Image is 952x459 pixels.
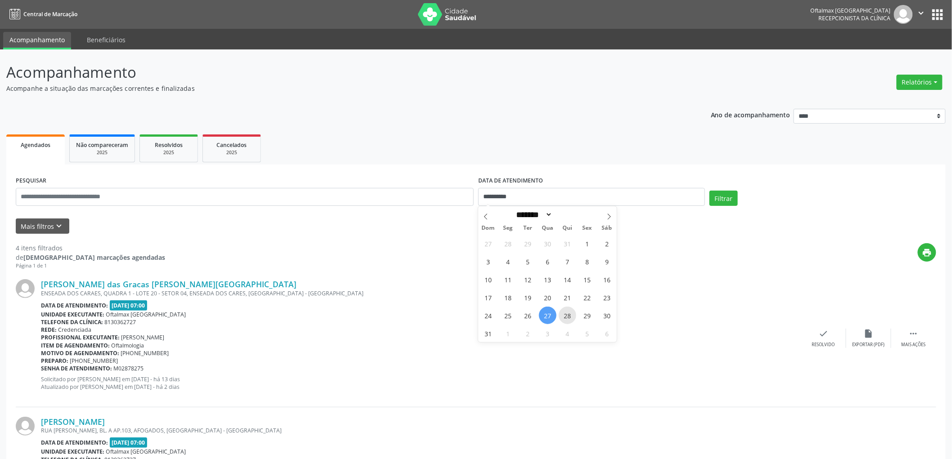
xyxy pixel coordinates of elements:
span: Agosto 25, 2025 [499,307,517,324]
button: print [918,243,936,262]
span: Central de Marcação [23,10,77,18]
span: Oftalmax [GEOGRAPHIC_DATA] [106,311,186,318]
label: DATA DE ATENDIMENTO [478,174,543,188]
span: Agosto 9, 2025 [598,253,616,270]
span: Qua [538,225,557,231]
span: Agosto 27, 2025 [539,307,557,324]
p: Ano de acompanhamento [711,109,790,120]
i:  [916,8,926,18]
a: [PERSON_NAME] [41,417,105,427]
span: Agosto 10, 2025 [480,271,497,288]
span: Agosto 18, 2025 [499,289,517,306]
button: Filtrar [710,191,738,206]
span: Agosto 21, 2025 [559,289,576,306]
span: Sex [577,225,597,231]
span: Sáb [597,225,617,231]
span: Dom [478,225,498,231]
span: [PHONE_NUMBER] [70,357,118,365]
b: Item de agendamento: [41,342,110,349]
span: [PHONE_NUMBER] [121,349,169,357]
b: Profissional executante: [41,334,120,341]
span: Agosto 20, 2025 [539,289,557,306]
button: apps [930,7,946,22]
span: [DATE] 07:00 [110,437,148,448]
span: Julho 27, 2025 [480,235,497,252]
span: Qui [557,225,577,231]
span: Agendados [21,141,50,149]
a: [PERSON_NAME] das Gracas [PERSON_NAME][GEOGRAPHIC_DATA] [41,279,296,289]
span: Agosto 19, 2025 [519,289,537,306]
span: Agosto 24, 2025 [480,307,497,324]
span: Agosto 6, 2025 [539,253,557,270]
div: Resolvido [812,342,835,348]
span: Oftalmax [GEOGRAPHIC_DATA] [106,448,186,455]
span: Agosto 14, 2025 [559,271,576,288]
span: Oftalmologia [112,342,144,349]
b: Telefone da clínica: [41,318,103,326]
div: 4 itens filtrados [16,243,165,253]
span: Agosto 13, 2025 [539,271,557,288]
a: Beneficiários [81,32,132,48]
div: Página 1 de 1 [16,262,165,270]
span: Ter [518,225,538,231]
div: Mais ações [902,342,926,348]
label: PESQUISAR [16,174,46,188]
span: Agosto 29, 2025 [579,307,596,324]
span: Setembro 2, 2025 [519,325,537,342]
b: Unidade executante: [41,311,104,318]
span: Agosto 3, 2025 [480,253,497,270]
strong: [DEMOGRAPHIC_DATA] marcações agendadas [23,253,165,262]
p: Solicitado por [PERSON_NAME] em [DATE] - há 13 dias Atualizado por [PERSON_NAME] em [DATE] - há 2... [41,375,801,391]
button: Mais filtroskeyboard_arrow_down [16,218,69,234]
span: Cancelados [217,141,247,149]
input: Year [552,210,582,219]
span: Agosto 11, 2025 [499,271,517,288]
span: Julho 31, 2025 [559,235,576,252]
span: [PERSON_NAME] [121,334,165,341]
a: Central de Marcação [6,7,77,22]
span: Credenciada [58,326,92,334]
span: Agosto 8, 2025 [579,253,596,270]
span: Julho 29, 2025 [519,235,537,252]
div: de [16,253,165,262]
span: Julho 30, 2025 [539,235,557,252]
span: Agosto 4, 2025 [499,253,517,270]
i: insert_drive_file [864,329,874,339]
img: img [16,417,35,436]
span: 8130362727 [105,318,136,326]
i: print [922,248,932,258]
span: Setembro 4, 2025 [559,325,576,342]
span: Agosto 15, 2025 [579,271,596,288]
select: Month [513,210,553,219]
span: [DATE] 07:00 [110,300,148,311]
p: Acompanhamento [6,61,664,84]
i: keyboard_arrow_down [54,221,64,231]
img: img [894,5,913,24]
span: Agosto 2, 2025 [598,235,616,252]
span: Agosto 17, 2025 [480,289,497,306]
span: Agosto 28, 2025 [559,307,576,324]
span: Agosto 30, 2025 [598,307,616,324]
b: Motivo de agendamento: [41,349,119,357]
span: Agosto 23, 2025 [598,289,616,306]
p: Acompanhe a situação das marcações correntes e finalizadas [6,84,664,93]
span: Não compareceram [76,141,128,149]
span: Recepcionista da clínica [819,14,891,22]
span: Julho 28, 2025 [499,235,517,252]
span: Seg [498,225,518,231]
span: Agosto 16, 2025 [598,271,616,288]
span: Setembro 1, 2025 [499,325,517,342]
span: Agosto 26, 2025 [519,307,537,324]
span: M02878275 [114,365,144,372]
div: Oftalmax [GEOGRAPHIC_DATA] [811,7,891,14]
span: Setembro 5, 2025 [579,325,596,342]
div: RUA [PERSON_NAME], BL. A AP.103, AFOGADOS, [GEOGRAPHIC_DATA] - [GEOGRAPHIC_DATA] [41,427,801,434]
span: Agosto 1, 2025 [579,235,596,252]
span: Agosto 7, 2025 [559,253,576,270]
b: Data de atendimento: [41,439,108,446]
i: check [819,329,829,339]
b: Unidade executante: [41,448,104,455]
i:  [909,329,919,339]
div: ENSEADA DOS CARAES, QUADRA 1 - LOTE 20 - SETOR 04, ENSEADA DOS CARES, [GEOGRAPHIC_DATA] - [GEOGRA... [41,290,801,297]
span: Agosto 22, 2025 [579,289,596,306]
